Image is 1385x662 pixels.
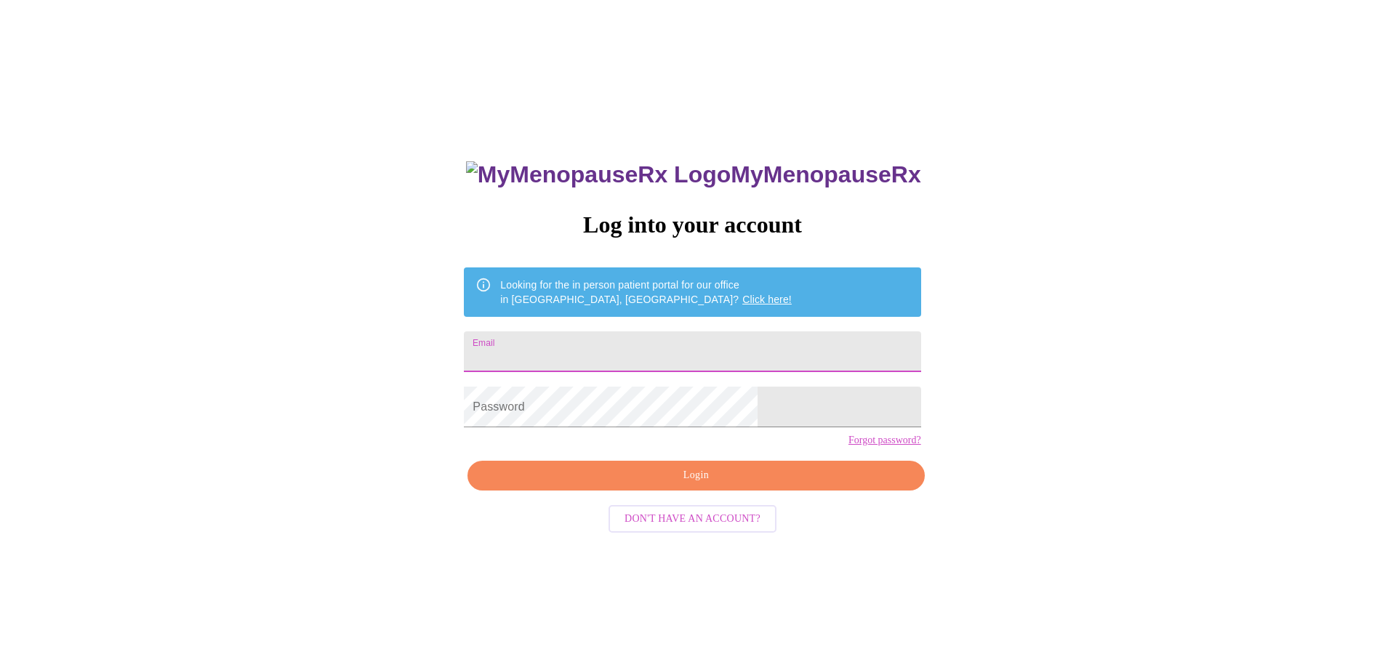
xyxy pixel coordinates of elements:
span: Login [484,467,907,485]
div: Looking for the in person patient portal for our office in [GEOGRAPHIC_DATA], [GEOGRAPHIC_DATA]? [500,272,792,312]
span: Don't have an account? [625,510,760,528]
button: Don't have an account? [609,505,776,533]
a: Forgot password? [848,435,921,446]
h3: Log into your account [464,211,920,238]
img: MyMenopauseRx Logo [466,161,731,188]
a: Click here! [742,294,792,305]
a: Don't have an account? [605,512,780,524]
h3: MyMenopauseRx [466,161,921,188]
button: Login [467,461,924,491]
